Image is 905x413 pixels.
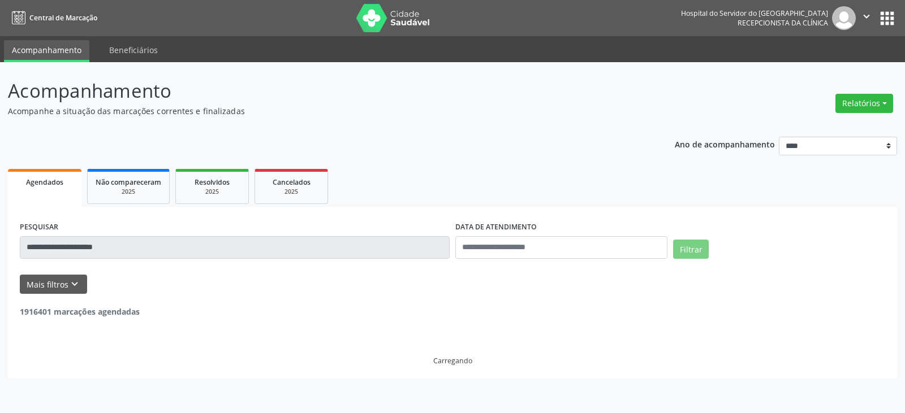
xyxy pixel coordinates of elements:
button: Filtrar [673,240,709,259]
p: Ano de acompanhamento [675,137,775,151]
span: Central de Marcação [29,13,97,23]
button: apps [877,8,897,28]
a: Beneficiários [101,40,166,60]
p: Acompanhe a situação das marcações correntes e finalizadas [8,105,630,117]
span: Não compareceram [96,177,161,187]
button:  [856,6,877,30]
p: Acompanhamento [8,77,630,105]
a: Central de Marcação [8,8,97,27]
label: DATA DE ATENDIMENTO [455,219,537,236]
div: 2025 [184,188,240,196]
span: Resolvidos [195,177,230,187]
button: Relatórios [835,94,893,113]
div: 2025 [263,188,320,196]
strong: 1916401 marcações agendadas [20,306,140,317]
i: keyboard_arrow_down [68,278,81,290]
div: Hospital do Servidor do [GEOGRAPHIC_DATA] [681,8,828,18]
img: img [832,6,856,30]
a: Acompanhamento [4,40,89,62]
button: Mais filtroskeyboard_arrow_down [20,275,87,294]
span: Recepcionista da clínica [738,18,828,28]
span: Cancelados [273,177,311,187]
i:  [860,10,873,23]
label: PESQUISAR [20,219,58,236]
div: Carregando [433,356,472,366]
div: 2025 [96,188,161,196]
span: Agendados [26,177,63,187]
